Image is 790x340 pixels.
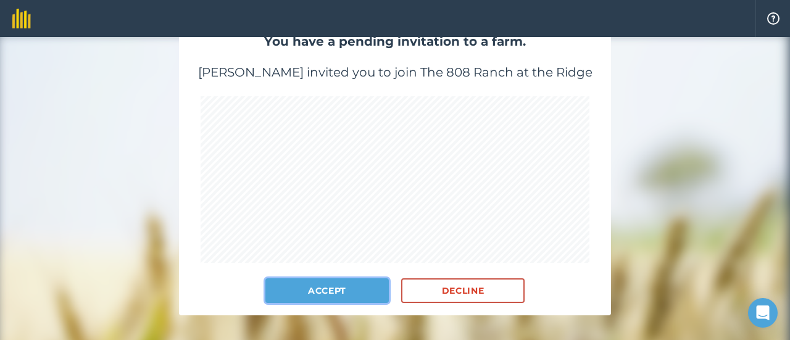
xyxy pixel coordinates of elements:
[401,278,525,303] button: Decline
[179,31,611,51] h2: You have a pending invitation to a farm.
[265,278,389,303] button: Accept
[179,64,611,81] p: [PERSON_NAME] invited you to join The 808 Ranch at the Ridge
[766,12,781,25] img: A question mark icon
[748,298,778,328] div: Open Intercom Messenger
[12,9,31,28] img: fieldmargin Logo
